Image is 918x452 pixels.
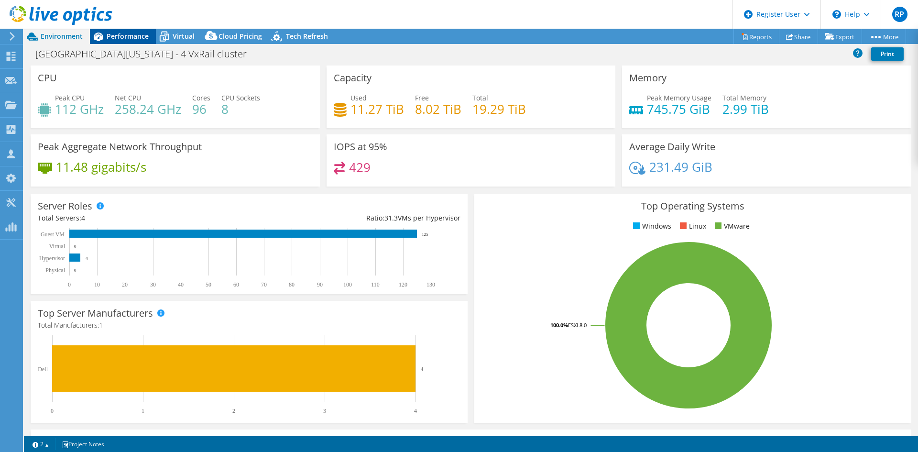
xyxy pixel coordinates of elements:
[472,93,488,102] span: Total
[371,281,380,288] text: 110
[629,142,715,152] h3: Average Daily Write
[192,104,210,114] h4: 96
[289,281,295,288] text: 80
[38,366,48,373] text: Dell
[150,281,156,288] text: 30
[384,213,398,222] span: 31.3
[115,93,141,102] span: Net CPU
[38,201,92,211] h3: Server Roles
[49,243,66,250] text: Virtual
[55,104,104,114] h4: 112 GHz
[173,32,195,41] span: Virtual
[94,281,100,288] text: 10
[415,93,429,102] span: Free
[649,162,712,172] h4: 231.49 GiB
[41,32,83,41] span: Environment
[38,73,57,83] h3: CPU
[107,32,149,41] span: Performance
[647,93,711,102] span: Peak Memory Usage
[647,104,711,114] h4: 745.75 GiB
[678,221,706,232] li: Linux
[317,281,323,288] text: 90
[55,438,111,450] a: Project Notes
[68,281,71,288] text: 0
[249,213,460,223] div: Ratio: VMs per Hypervisor
[343,281,352,288] text: 100
[115,104,181,114] h4: 258.24 GHz
[722,93,766,102] span: Total Memory
[871,47,904,61] a: Print
[472,104,526,114] h4: 19.29 TiB
[31,49,262,59] h1: [GEOGRAPHIC_DATA][US_STATE] - 4 VxRail cluster
[334,142,387,152] h3: IOPS at 95%
[74,268,76,273] text: 0
[122,281,128,288] text: 20
[51,408,54,414] text: 0
[862,29,906,44] a: More
[192,93,210,102] span: Cores
[422,232,428,237] text: 125
[86,256,88,261] text: 4
[219,32,262,41] span: Cloud Pricing
[221,104,260,114] h4: 8
[818,29,862,44] a: Export
[832,10,841,19] svg: \n
[81,213,85,222] span: 4
[568,321,587,329] tspan: ESXi 8.0
[712,221,750,232] li: VMware
[629,73,667,83] h3: Memory
[421,366,424,372] text: 4
[56,162,146,172] h4: 11.48 gigabits/s
[38,308,153,319] h3: Top Server Manufacturers
[39,255,65,262] text: Hypervisor
[350,93,367,102] span: Used
[99,320,103,330] span: 1
[323,408,326,414] text: 3
[233,281,239,288] text: 60
[415,104,461,114] h4: 8.02 TiB
[142,408,144,414] text: 1
[733,29,779,44] a: Reports
[38,142,202,152] h3: Peak Aggregate Network Throughput
[55,93,85,102] span: Peak CPU
[206,281,211,288] text: 50
[350,104,404,114] h4: 11.27 TiB
[550,321,568,329] tspan: 100.0%
[286,32,328,41] span: Tech Refresh
[349,162,371,173] h4: 429
[261,281,267,288] text: 70
[779,29,818,44] a: Share
[892,7,907,22] span: RP
[334,73,372,83] h3: Capacity
[722,104,769,114] h4: 2.99 TiB
[232,408,235,414] text: 2
[221,93,260,102] span: CPU Sockets
[481,201,904,211] h3: Top Operating Systems
[631,221,671,232] li: Windows
[45,267,65,274] text: Physical
[41,231,65,238] text: Guest VM
[38,320,460,331] h4: Total Manufacturers:
[38,213,249,223] div: Total Servers:
[426,281,435,288] text: 130
[399,281,407,288] text: 120
[414,408,417,414] text: 4
[26,438,55,450] a: 2
[74,244,76,249] text: 0
[178,281,184,288] text: 40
